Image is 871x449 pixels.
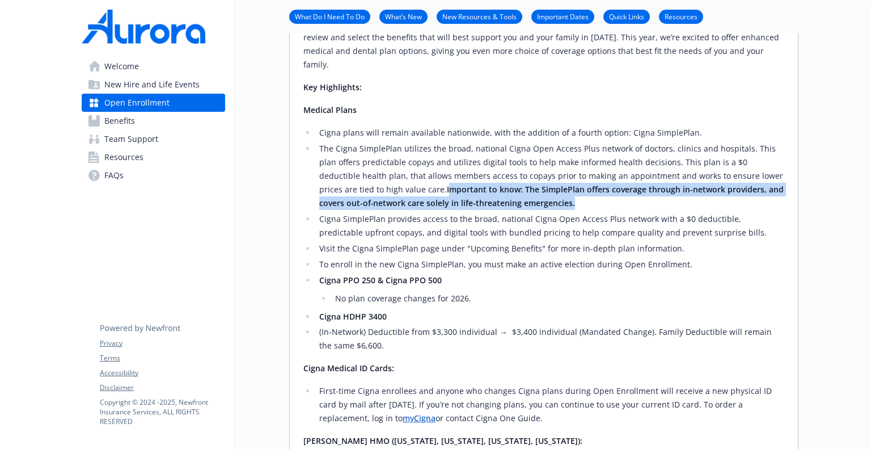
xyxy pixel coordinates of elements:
[303,104,357,115] strong: Medical Plans
[303,363,394,374] strong: Cigna Medical ID Cards:
[82,166,225,184] a: FAQs
[289,11,370,22] a: What Do I Need To Do
[104,112,135,130] span: Benefits
[82,94,225,112] a: Open Enrollment
[316,242,784,255] li: Visit the Cigna SimplePlan page under "Upcoming Benefits" for more in-depth plan information.
[82,148,225,166] a: Resources
[100,368,225,378] a: Accessibility
[319,275,442,286] strong: Cigna PPO 250 & Cigna PPO 500
[319,311,387,322] strong: Cigna HDHP 3400
[316,212,784,240] li: Cigna SimplePlan provides access to the broad, national Cigna Open Access Plus network with a $0 ...
[316,258,784,271] li: To enroll in the new Cigna SimplePlan, you must make an active election during Open Enrollment.
[104,148,143,166] span: Resources
[104,57,139,75] span: Welcome
[437,11,522,22] a: New Resources & Tools
[603,11,650,22] a: Quick Links
[82,57,225,75] a: Welcome
[379,11,428,22] a: What’s New
[316,384,784,425] li: First-time Cigna enrollees and anyone who changes Cigna plans during Open Enrollment will receive...
[303,435,582,446] strong: [PERSON_NAME] HMO ([US_STATE], [US_STATE], [US_STATE], [US_STATE]):
[100,397,225,426] p: Copyright © 2024 - 2025 , Newfront Insurance Services, ALL RIGHTS RESERVED
[104,166,124,184] span: FAQs
[100,353,225,363] a: Terms
[104,94,170,112] span: Open Enrollment
[303,82,362,93] strong: Key Highlights:
[319,184,784,208] strong: Important to know: The SimplePlan offers coverage through in‑network providers, and covers out‑of...
[531,11,594,22] a: Important Dates
[82,130,225,148] a: Team Support
[100,338,225,349] a: Privacy
[100,383,225,393] a: Disclaimer
[82,112,225,130] a: Benefits
[403,413,435,423] a: myCigna
[82,75,225,94] a: New Hire and Life Events
[316,325,784,353] li: (In-Network) Deductible from $3,300 individual → $3,400 individual (Mandated Change)​. Family Ded...
[303,17,784,72] p: Welcome to 2026 open enrollment! Open Enrollment at [GEOGRAPHIC_DATA] is your annual, three-week ...
[332,292,784,305] li: No plan coverage changes for 2026.
[659,11,703,22] a: Resources
[316,142,784,210] li: The Cigna SimplePlan utilizes the broad, national Cigna Open Access Plus network of doctors, clin...
[104,130,158,148] span: Team Support
[104,75,200,94] span: New Hire and Life Events
[316,126,784,140] li: Cigna plans will remain available nationwide, with the addition of a fourth option: Cigna SimpleP...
